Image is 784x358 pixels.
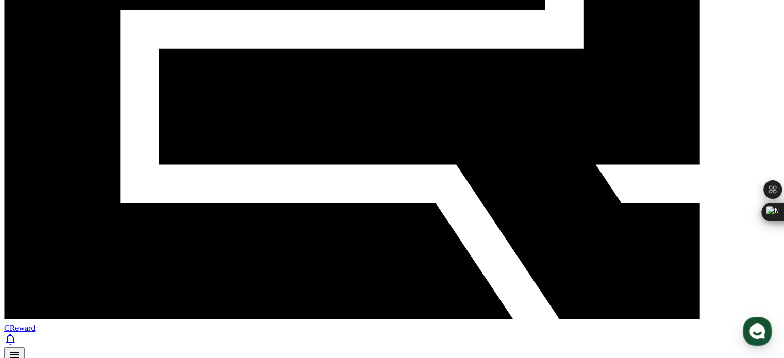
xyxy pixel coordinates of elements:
span: 대화 [94,288,107,297]
a: CReward [4,314,780,332]
span: CReward [4,323,35,332]
span: 설정 [159,288,172,296]
a: 대화 [68,272,133,298]
span: 홈 [32,288,39,296]
a: 설정 [133,272,198,298]
a: 홈 [3,272,68,298]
